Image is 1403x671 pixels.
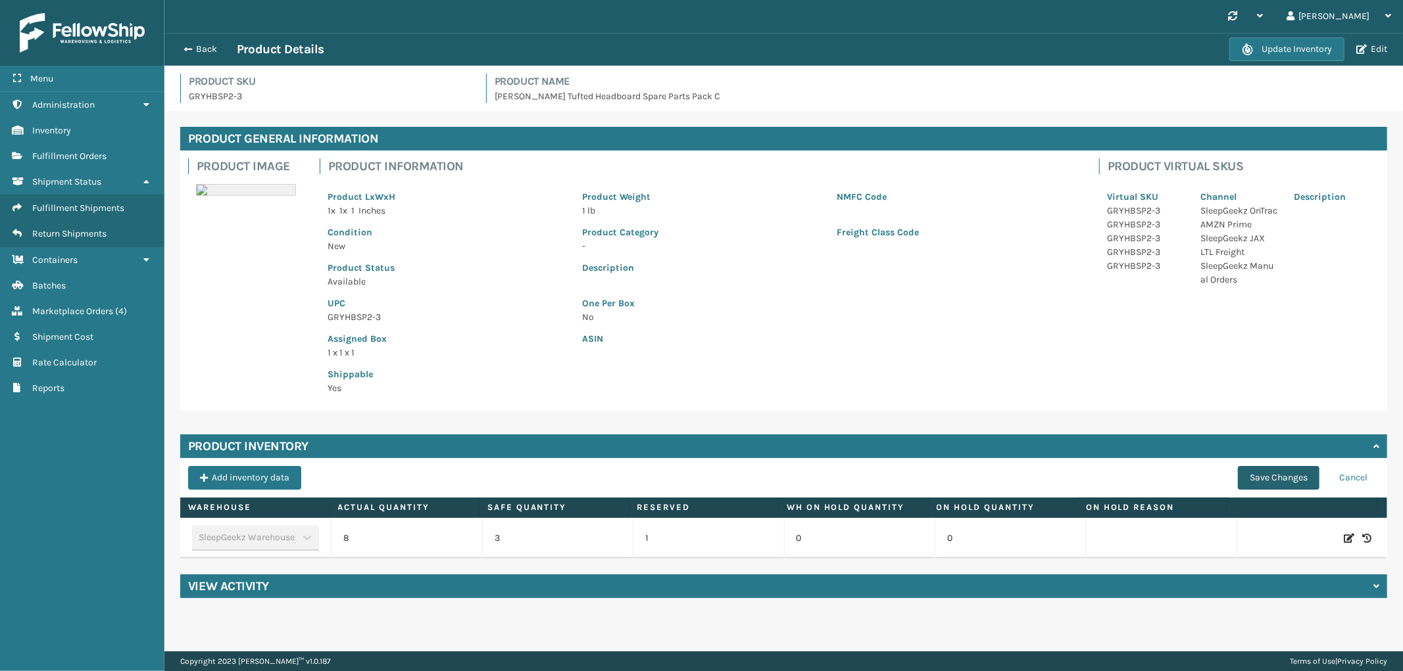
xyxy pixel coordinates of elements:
[582,310,1075,324] p: No
[180,127,1387,150] h4: Product General Information
[328,190,566,204] p: Product LxWxH
[1200,245,1278,259] p: LTL Freight
[1108,158,1379,174] h4: Product Virtual SKUs
[495,74,1387,89] h4: Product Name
[1294,190,1371,204] p: Description
[237,41,324,57] h3: Product Details
[32,99,95,110] span: Administration
[1107,245,1185,259] p: GRYHBSP2-3
[935,518,1085,559] td: 0
[1200,231,1278,245] p: SleepGeekz JAX
[328,225,566,239] p: Condition
[787,501,920,513] label: WH On hold quantity
[487,501,621,513] label: Safe Quantity
[328,346,566,359] p: 1 x 1 x 1
[1200,190,1278,204] p: Channel
[331,518,481,559] td: 8
[645,532,772,545] p: 1
[1107,190,1185,204] p: Virtual SKU
[328,310,566,324] p: GRYHBSP2-3
[32,228,107,239] span: Return Shipments
[1238,466,1319,490] button: Save Changes
[1200,204,1278,218] p: SleepGeekz OnTrac
[937,501,1070,513] label: On Hold Quantity
[582,332,1075,346] p: ASIN
[328,367,566,381] p: Shippable
[1344,532,1354,545] i: Edit
[837,225,1075,239] p: Freight Class Code
[328,332,566,346] p: Assigned Box
[20,13,145,53] img: logo
[637,501,771,513] label: Reserved
[32,280,66,291] span: Batches
[328,261,566,275] p: Product Status
[339,205,347,216] span: 1 x
[189,89,470,103] p: GRYHBSP2-3
[189,74,470,89] h4: Product SKU
[328,275,566,289] p: Available
[1337,657,1387,666] a: Privacy Policy
[351,205,355,216] span: 1
[32,150,107,162] span: Fulfillment Orders
[328,239,566,253] p: New
[582,205,595,216] span: 1 lb
[188,578,269,594] h4: View Activity
[32,125,71,136] span: Inventory
[1200,259,1278,287] p: SleepGeekz Manual Orders
[1107,231,1185,245] p: GRYHBSP2-3
[837,190,1075,204] p: NMFC Code
[1086,501,1219,513] label: On Hold Reason
[582,261,1075,275] p: Description
[582,296,1075,310] p: One Per Box
[495,89,1387,103] p: [PERSON_NAME] Tufted Headboard Spare Parts Pack C
[1352,43,1391,55] button: Edit
[32,331,93,342] span: Shipment Cost
[328,158,1083,174] h4: Product Information
[1229,37,1344,61] button: Update Inventory
[32,306,113,317] span: Marketplace Orders
[1107,259,1185,273] p: GRYHBSP2-3
[1107,204,1185,218] p: GRYHBSP2-3
[196,184,296,196] img: 51104088640_40f294f443_o-scaled-700x700.jpg
[482,518,633,559] td: 3
[1107,218,1185,231] p: GRYHBSP2-3
[582,225,821,239] p: Product Category
[176,43,237,55] button: Back
[1290,657,1335,666] a: Terms of Use
[32,254,78,266] span: Containers
[328,205,335,216] span: 1 x
[1200,218,1278,231] p: AMZN Prime
[188,438,308,454] h4: Product Inventory
[328,296,566,310] p: UPC
[32,382,64,394] span: Reports
[1327,466,1379,490] button: Cancel
[115,306,127,317] span: ( 4 )
[32,357,97,368] span: Rate Calculator
[188,501,322,513] label: Warehouse
[30,73,53,84] span: Menu
[32,176,101,187] span: Shipment Status
[180,651,331,671] p: Copyright 2023 [PERSON_NAME]™ v 1.0.187
[358,205,385,216] span: Inches
[32,202,124,214] span: Fulfillment Shipments
[784,518,935,559] td: 0
[328,381,566,395] p: Yes
[188,466,301,490] button: Add inventory data
[582,239,821,253] p: -
[197,158,304,174] h4: Product Image
[582,190,821,204] p: Product Weight
[1362,532,1371,545] i: Inventory History
[1290,651,1387,671] div: |
[338,501,472,513] label: Actual Quantity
